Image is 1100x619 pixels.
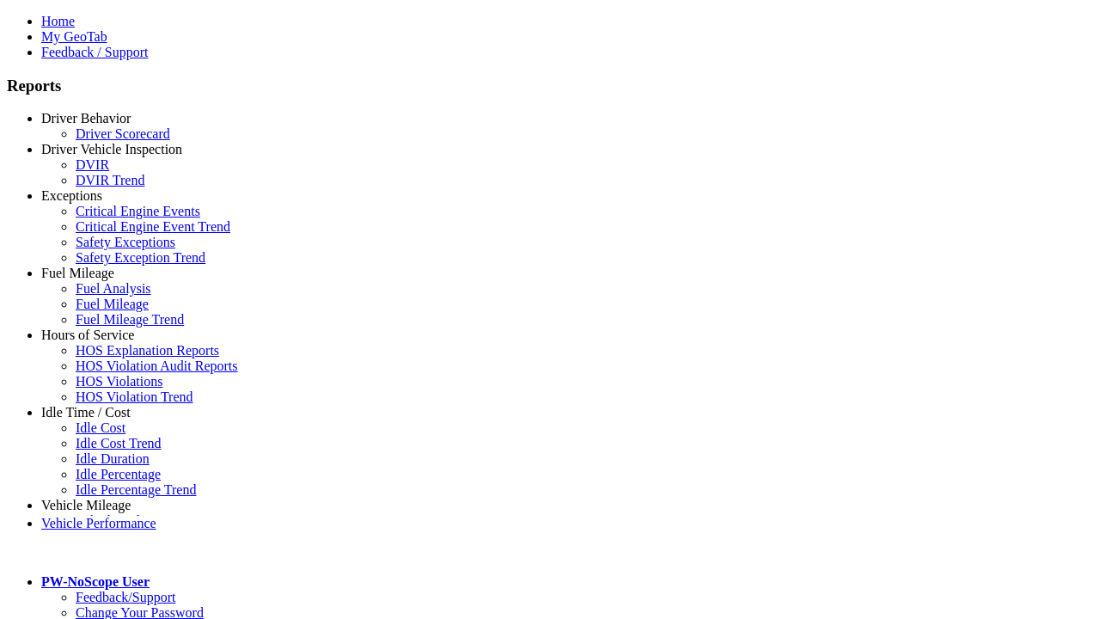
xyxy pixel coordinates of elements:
a: Idle Cost Trend [76,436,162,450]
a: Idle Cost [76,420,125,435]
a: Idle Duration [76,451,150,466]
a: Feedback / Support [41,45,148,59]
a: Feedback/Support [76,590,175,604]
a: HOS Violations [76,374,162,389]
a: Home [41,14,75,28]
a: HOS Violation Audit Reports [76,359,238,373]
a: Exceptions [41,188,102,203]
a: Vehicle Mileage [76,513,165,528]
a: Hours of Service [41,328,134,342]
a: DVIR Trend [76,173,144,187]
a: Critical Engine Event Trend [76,219,230,234]
a: Fuel Mileage [41,266,114,280]
a: Fuel Analysis [76,281,151,296]
a: Critical Engine Events [76,204,200,218]
a: Vehicle Performance [41,516,156,530]
a: Safety Exceptions [76,235,175,249]
a: Driver Behavior [41,111,131,126]
a: My GeoTab [41,29,107,44]
a: Fuel Mileage [76,297,149,311]
a: HOS Explanation Reports [76,343,219,358]
a: Idle Percentage Trend [76,482,196,497]
a: Driver Vehicle Inspection [41,142,182,156]
a: HOS Violation Trend [76,389,193,404]
a: Driver Scorecard [76,126,170,141]
a: Safety Exception Trend [76,250,205,265]
a: DVIR [76,157,109,172]
h3: Reports [7,77,1093,95]
a: Idle Percentage [76,467,161,481]
a: PW-NoScope User [41,574,150,589]
a: Vehicle Mileage [41,498,131,512]
a: Idle Time / Cost [41,405,131,420]
a: Fuel Mileage Trend [76,312,184,327]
